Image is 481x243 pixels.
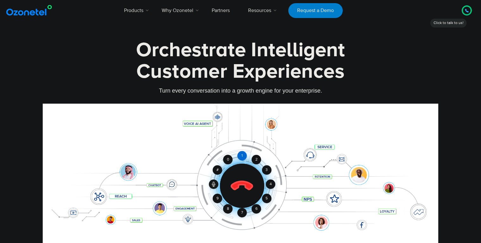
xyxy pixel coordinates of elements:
[223,204,233,214] div: 8
[43,40,438,60] div: Orchestrate Intelligent
[266,179,275,189] div: 4
[262,165,272,175] div: 3
[43,57,438,87] div: Customer Experiences
[288,3,342,18] a: Request a Demo
[213,165,222,175] div: #
[223,155,233,164] div: 0
[213,194,222,203] div: 9
[262,194,272,203] div: 5
[252,204,261,214] div: 6
[237,151,247,161] div: 1
[237,208,247,217] div: 7
[252,155,261,164] div: 2
[43,87,438,94] div: Turn every conversation into a growth engine for your enterprise.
